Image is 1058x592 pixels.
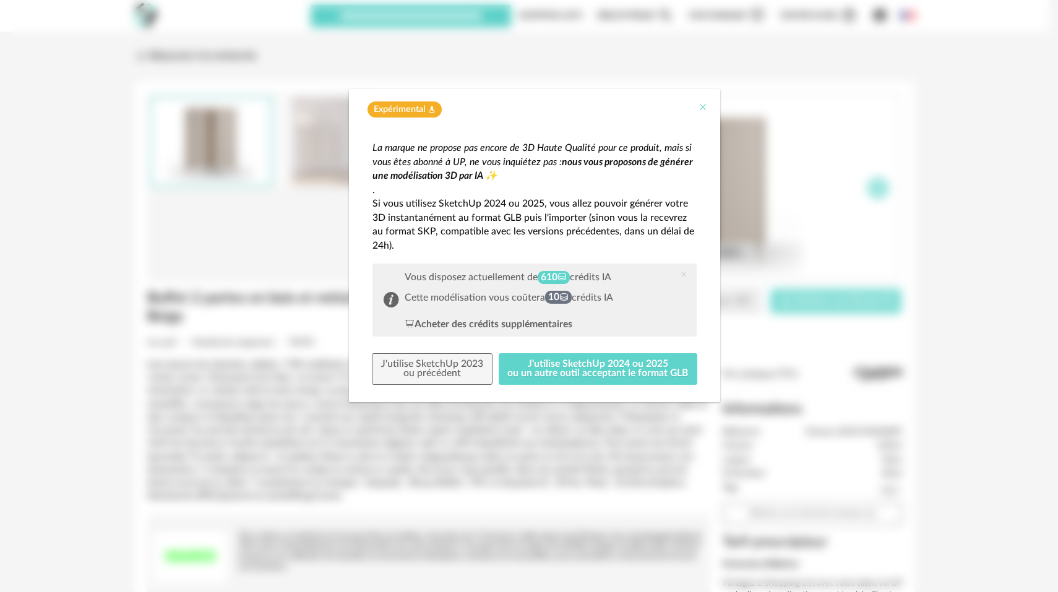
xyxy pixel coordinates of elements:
button: Close [698,101,708,114]
button: J'utilise SketchUp 2024 ou 2025ou un autre outil acceptant le format GLB [499,353,698,385]
span: Flask icon [428,104,436,116]
span: 10 [545,291,572,304]
em: La marque ne propose pas encore de 3D Haute Qualité pour ce produit, mais si vous êtes abonné à U... [372,143,692,167]
button: J'utilise SketchUp 2023ou précédent [372,353,492,385]
p: Si vous utilisez SketchUp 2024 ou 2025, vous allez pouvoir générer votre 3D instantanément au for... [372,197,697,252]
p: . [372,183,697,197]
div: Acheter des crédits supplémentaires [405,317,572,332]
span: 610 [538,271,570,284]
div: Cette modélisation vous coûtera crédits IA [405,292,613,304]
div: dialog [349,89,720,403]
div: Vous disposez actuellement de crédits IA [405,272,613,283]
span: Expérimental [374,104,425,116]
